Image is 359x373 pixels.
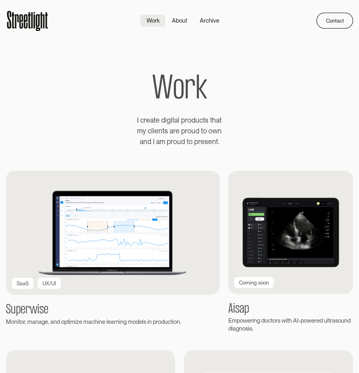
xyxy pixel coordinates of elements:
[6,304,220,317] h1: Superwise
[317,13,353,28] a: Contact
[220,115,222,126] span: t
[228,317,353,333] div: Empowering doctors with AI-powered ultrasound diagnosis.
[212,126,218,137] span: w
[42,279,56,287] div: UX/UI
[185,115,187,126] span: r
[167,137,171,147] span: p
[170,126,173,137] span: a
[143,137,147,147] span: n
[194,137,198,147] span: p
[143,126,146,137] span: y
[140,14,166,27] a: Work
[187,115,191,126] span: o
[201,137,205,147] span: e
[195,115,199,126] span: u
[156,115,160,126] span: e
[171,137,173,147] span: r
[147,137,151,147] span: d
[187,137,189,147] span: t
[203,126,207,137] span: o
[212,137,216,147] span: n
[173,74,184,106] span: o
[208,126,212,137] span: o
[326,16,344,25] div: Contact
[181,115,185,126] span: p
[137,115,139,126] span: I
[181,126,185,137] span: p
[201,126,203,137] span: t
[146,115,150,126] span: e
[167,115,171,126] span: g
[160,137,165,147] span: m
[185,126,187,137] span: r
[153,126,154,137] span: i
[177,137,181,147] span: u
[173,137,177,147] span: o
[184,74,195,106] span: r
[154,115,156,126] span: t
[176,126,179,137] span: e
[6,171,220,326] a: SaaSUX/UISuperwiseMonitor, manage, and optimize machine learning models in production.
[156,137,160,147] span: a
[216,115,220,126] span: a
[199,115,203,126] span: c
[140,137,143,147] span: a
[162,126,164,137] span: t
[178,115,179,126] span: l
[181,137,185,147] span: d
[205,115,208,126] span: s
[172,115,174,126] span: t
[187,126,191,137] span: o
[152,74,173,106] span: W
[174,115,178,126] span: a
[137,126,143,137] span: m
[165,115,167,126] span: i
[239,279,269,286] div: Coming soon
[171,115,172,126] span: i
[148,126,151,137] span: c
[147,16,160,25] div: Work
[164,126,168,137] span: s
[191,115,195,126] span: d
[200,16,219,25] div: Archive
[144,115,146,126] span: r
[195,74,207,106] span: k
[228,303,353,316] h1: Aisap
[216,137,218,147] span: t
[154,126,158,137] span: e
[172,16,187,25] div: About
[203,115,205,126] span: t
[166,14,193,27] a: About
[193,14,226,27] a: Archive
[17,279,29,287] div: SaaS
[191,126,195,137] span: u
[210,115,212,126] span: t
[173,126,176,137] span: r
[198,137,201,147] span: r
[158,126,162,137] span: n
[153,137,154,147] span: I
[228,171,353,333] a: Coming soonAisapEmpowering doctors with AI-powered ultrasound diagnosis.
[212,115,216,126] span: h
[150,115,154,126] span: a
[195,126,199,137] span: d
[140,115,144,126] span: c
[218,126,222,137] span: n
[161,115,165,126] span: d
[6,318,220,326] div: Monitor, manage, and optimize machine learning models in production.
[189,137,193,147] span: o
[218,137,219,147] span: .
[208,137,212,147] span: e
[151,126,153,137] span: l
[205,137,208,147] span: s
